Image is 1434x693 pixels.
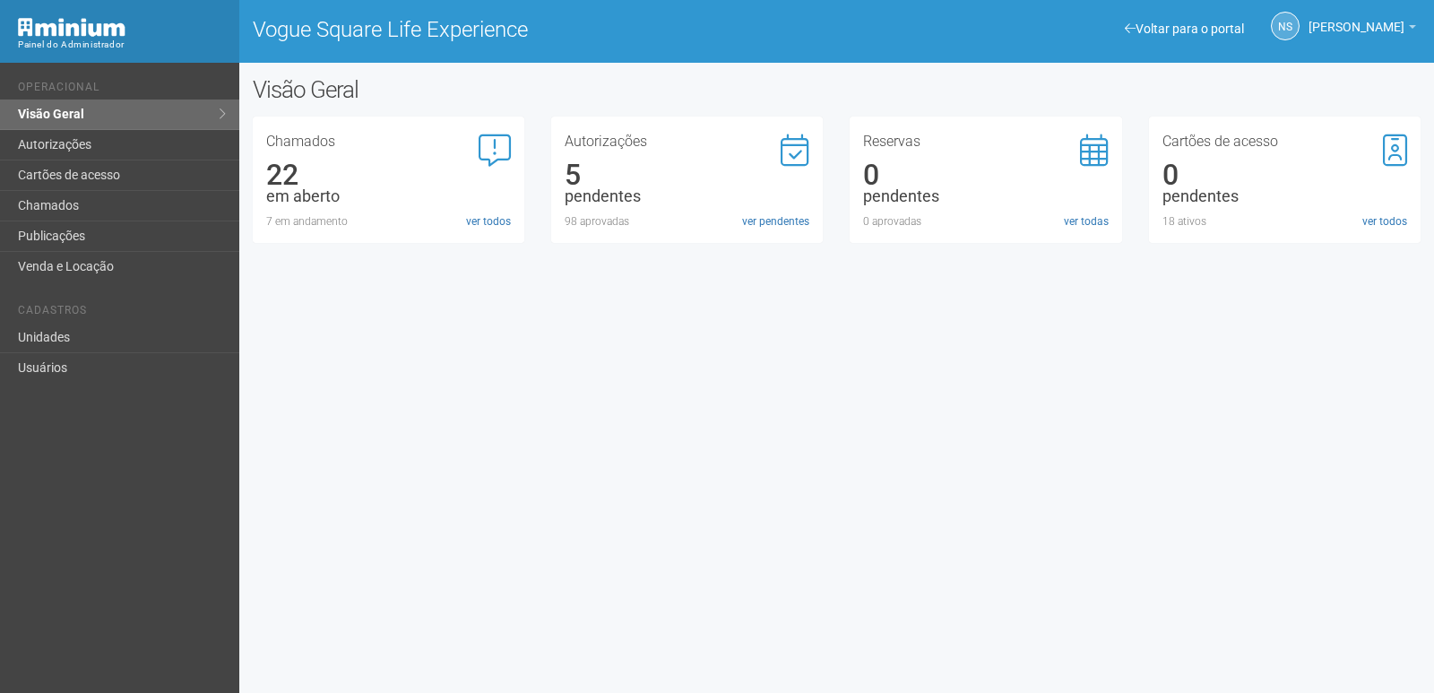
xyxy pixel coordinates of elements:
[863,167,1108,183] div: 0
[18,18,125,37] img: Minium
[1064,213,1109,230] a: ver todas
[266,167,511,183] div: 22
[1125,22,1244,36] a: Voltar para o portal
[18,81,226,100] li: Operacional
[1162,134,1407,149] h3: Cartões de acesso
[565,188,809,204] div: pendentes
[253,18,824,41] h1: Vogue Square Life Experience
[18,304,226,323] li: Cadastros
[266,134,511,149] h3: Chamados
[1162,167,1407,183] div: 0
[565,167,809,183] div: 5
[863,188,1108,204] div: pendentes
[1162,188,1407,204] div: pendentes
[266,213,511,230] div: 7 em andamento
[466,213,511,230] a: ver todos
[742,213,809,230] a: ver pendentes
[565,213,809,230] div: 98 aprovadas
[253,76,724,103] h2: Visão Geral
[565,134,809,149] h3: Autorizações
[1309,3,1404,34] span: Nicolle Silva
[863,213,1108,230] div: 0 aprovadas
[266,188,511,204] div: em aberto
[1162,213,1407,230] div: 18 ativos
[1362,213,1407,230] a: ver todos
[863,134,1108,149] h3: Reservas
[1271,12,1300,40] a: NS
[1309,22,1416,37] a: [PERSON_NAME]
[18,37,226,53] div: Painel do Administrador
